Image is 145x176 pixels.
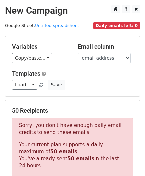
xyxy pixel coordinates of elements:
a: Untitled spreadsheet [35,23,79,28]
a: Daily emails left: 0 [93,23,140,28]
p: Sorry, you don't have enough daily email credits to send these emails. [19,122,126,136]
button: Save [48,80,65,90]
strong: 50 emails [50,149,77,155]
a: Load... [12,80,37,90]
h2: New Campaign [5,5,140,16]
small: Google Sheet: [5,23,79,28]
a: Templates [12,70,40,77]
a: Copy/paste... [12,53,52,63]
h5: Variables [12,43,68,50]
span: Daily emails left: 0 [93,22,140,29]
h5: Email column [78,43,133,50]
p: Your current plan supports a daily maximum of . You've already sent in the last 24 hours. [19,141,126,169]
h5: 50 Recipients [12,107,133,114]
iframe: Chat Widget [112,144,145,176]
strong: 50 emails [67,156,94,162]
